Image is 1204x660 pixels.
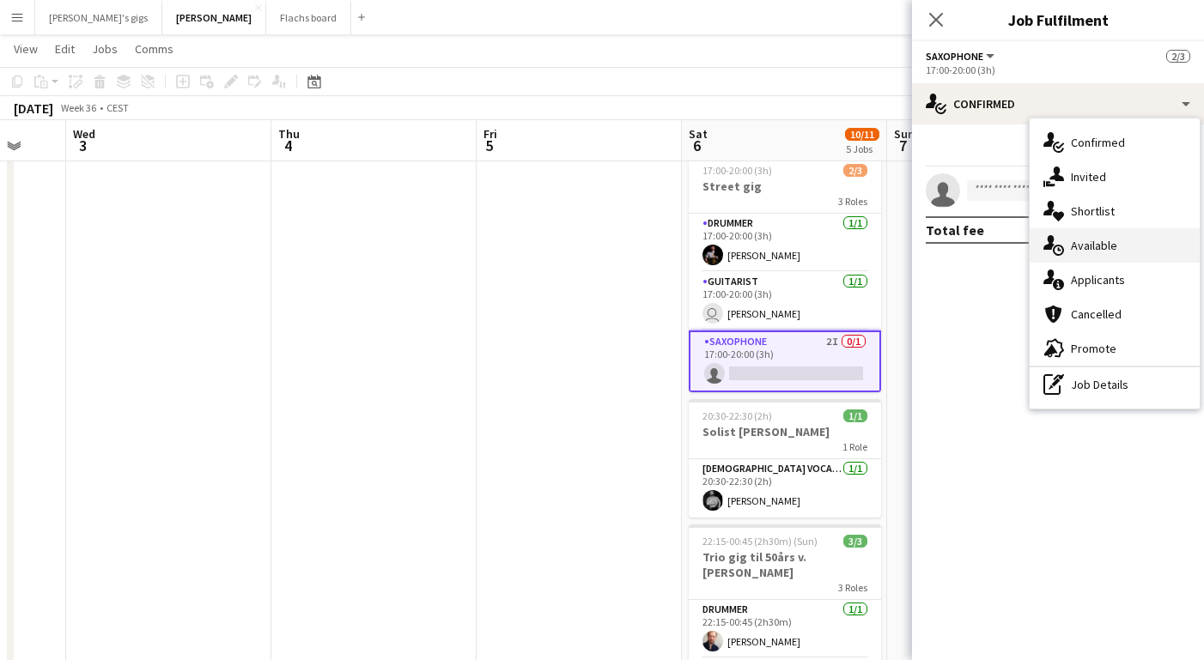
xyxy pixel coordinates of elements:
span: 3 Roles [838,581,867,594]
div: [DATE] [14,100,53,117]
div: 17:00-20:00 (3h) [926,64,1190,76]
span: 7 [891,136,915,155]
h3: Solist [PERSON_NAME] [689,424,881,439]
span: Thu [278,126,300,142]
span: 1 Role [842,440,867,453]
span: 2/3 [843,164,867,177]
span: Week 36 [57,101,100,114]
div: 5 Jobs [846,142,879,155]
div: Total fee [926,221,984,239]
app-card-role: Saxophone2I0/117:00-20:00 (3h) [689,330,881,392]
span: View [14,41,38,57]
div: CEST [106,101,129,114]
app-card-role: Drummer1/117:00-20:00 (3h)[PERSON_NAME] [689,214,881,272]
span: 10/11 [845,128,879,141]
span: 4 [276,136,300,155]
app-card-role: [DEMOGRAPHIC_DATA] Vocal + Guitar1/120:30-22:30 (2h)[PERSON_NAME] [689,459,881,518]
span: 3 Roles [838,195,867,208]
span: Wed [73,126,95,142]
span: Saxophone [926,50,983,63]
button: Saxophone [926,50,997,63]
span: 6 [686,136,708,155]
app-card-role: Drummer1/122:15-00:45 (2h30m)[PERSON_NAME] [689,600,881,658]
span: 22:15-00:45 (2h30m) (Sun) [702,535,818,548]
span: 5 [481,136,497,155]
a: View [7,38,45,60]
div: Invited [1030,160,1200,194]
span: 2/3 [1166,50,1190,63]
app-card-role: Guitarist1/117:00-20:00 (3h) [PERSON_NAME] [689,272,881,330]
span: Sat [689,126,708,142]
div: Applicants [1030,263,1200,297]
span: Sun [894,126,915,142]
a: Comms [128,38,180,60]
h3: Trio gig til 50års v. [PERSON_NAME] [689,549,881,580]
div: Cancelled [1030,297,1200,331]
app-job-card: Updated17:00-20:00 (3h)2/3Street gig3 RolesDrummer1/117:00-20:00 (3h)[PERSON_NAME]Guitarist1/117:... [689,140,881,392]
span: 20:30-22:30 (2h) [702,409,772,422]
div: Confirmed [912,83,1204,124]
button: [PERSON_NAME]'s gigs [35,1,162,34]
a: Edit [48,38,82,60]
div: Promote [1030,331,1200,366]
h3: Street gig [689,179,881,194]
span: 17:00-20:00 (3h) [702,164,772,177]
div: Job Details [1030,367,1200,402]
div: Available [1030,228,1200,263]
button: Flachs board [266,1,351,34]
div: Confirmed [1030,125,1200,160]
div: Shortlist [1030,194,1200,228]
span: 1/1 [843,409,867,422]
app-job-card: 20:30-22:30 (2h)1/1Solist [PERSON_NAME]1 Role[DEMOGRAPHIC_DATA] Vocal + Guitar1/120:30-22:30 (2h)... [689,399,881,518]
span: Comms [135,41,173,57]
h3: Job Fulfilment [912,9,1204,31]
span: 3/3 [843,535,867,548]
span: Fri [483,126,497,142]
span: 3 [70,136,95,155]
button: [PERSON_NAME] [162,1,266,34]
a: Jobs [85,38,125,60]
span: Jobs [92,41,118,57]
span: Edit [55,41,75,57]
